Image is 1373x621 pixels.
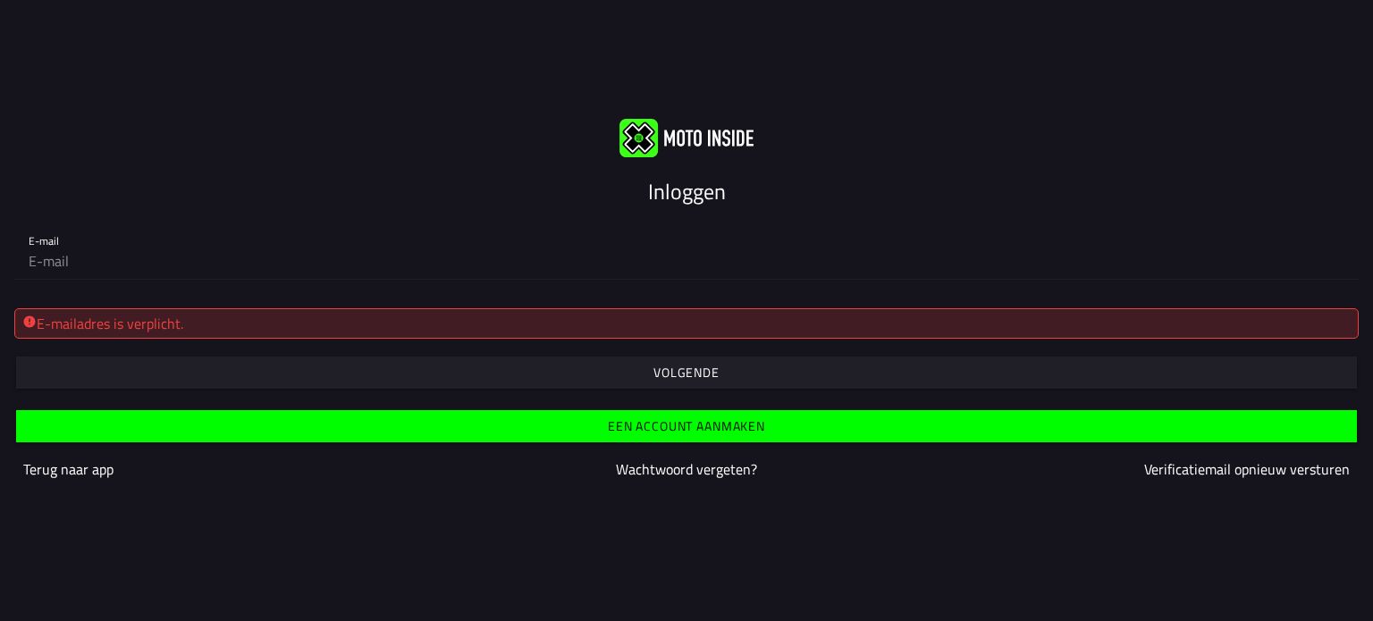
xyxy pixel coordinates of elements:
ion-icon: alert [22,315,37,329]
ion-button: Een account aanmaken [16,410,1357,442]
ion-text: Volgende [653,366,720,379]
div: E-mailadres is verplicht. [22,313,1351,334]
a: Terug naar app [23,458,114,480]
ion-text: Inloggen [648,175,726,207]
input: E-mail [29,243,1344,279]
a: Wachtwoord vergeten? [616,458,757,480]
a: Verificatiemail opnieuw versturen [1144,458,1350,480]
